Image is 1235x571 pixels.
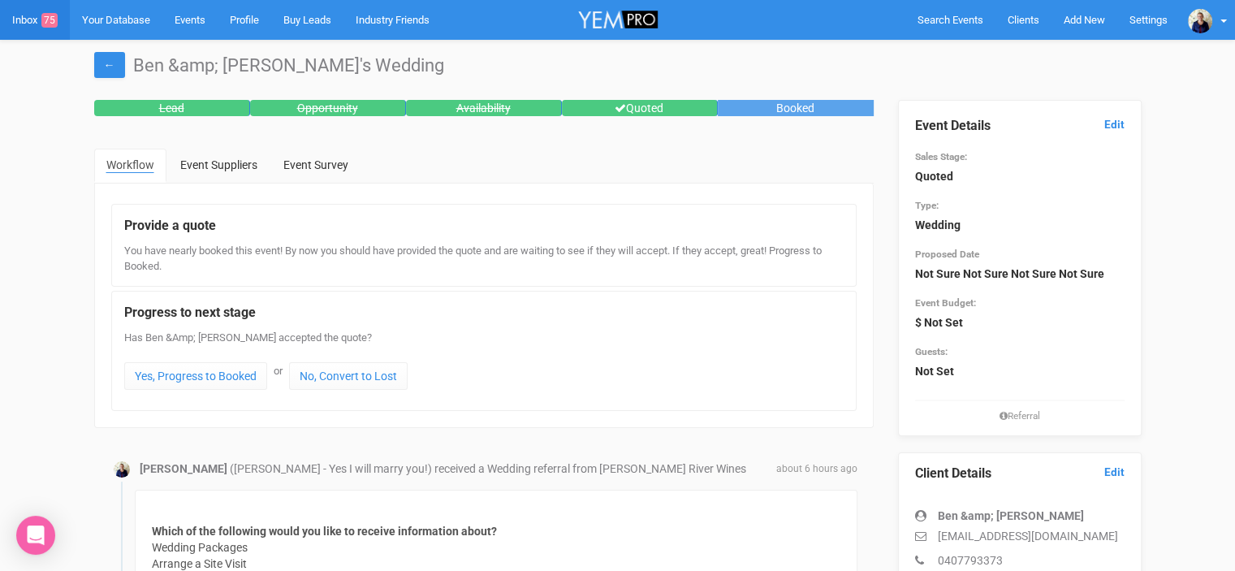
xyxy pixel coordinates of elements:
[915,297,976,309] small: Event Budget:
[124,331,844,398] div: Has Ben &Amp; [PERSON_NAME] accepted the quote?
[271,149,361,181] a: Event Survey
[915,365,954,378] strong: Not Set
[1104,465,1125,480] a: Edit
[915,200,939,211] small: Type:
[915,117,1125,136] legend: Event Details
[94,149,166,183] a: Workflow
[915,170,953,183] strong: Quoted
[915,267,1104,280] strong: Not Sure Not Sure Not Sure Not Sure
[270,360,287,383] div: or
[94,52,125,78] a: ←
[250,100,406,116] div: Opportunity
[718,100,874,116] div: Booked
[915,409,1125,423] small: Referral
[938,509,1084,522] strong: Ben &amp; [PERSON_NAME]
[915,218,961,231] strong: Wedding
[915,316,963,329] strong: $ Not Set
[140,462,227,475] strong: [PERSON_NAME]
[1064,14,1105,26] span: Add New
[152,525,497,538] strong: Which of the following would you like to receive information about?
[41,13,58,28] span: 75
[915,151,967,162] small: Sales Stage:
[168,149,270,181] a: Event Suppliers
[124,217,844,236] legend: Provide a quote
[915,346,948,357] small: Guests:
[289,362,408,390] a: No, Convert to Lost
[114,461,130,478] img: open-uri20200401-4-bba0o7
[562,100,718,116] div: Quoted
[152,523,497,556] span: Wedding Packages
[124,244,844,274] div: You have nearly booked this event! By now you should have provided the quote and are waiting to s...
[1188,9,1212,33] img: open-uri20200401-4-bba0o7
[124,304,844,322] legend: Progress to next stage
[776,462,857,476] span: about 6 hours ago
[915,465,1125,483] legend: Client Details
[915,528,1125,544] p: [EMAIL_ADDRESS][DOMAIN_NAME]
[124,362,267,390] a: Yes, Progress to Booked
[1008,14,1039,26] span: Clients
[918,14,983,26] span: Search Events
[94,100,250,116] div: Lead
[915,552,1125,569] p: 0407793373
[16,516,55,555] div: Open Intercom Messenger
[230,462,746,475] span: ([PERSON_NAME] - Yes I will marry you!) received a Wedding referral from [PERSON_NAME] River Wines
[94,56,1142,76] h1: Ben &amp; [PERSON_NAME]'s Wedding
[1104,117,1125,132] a: Edit
[915,249,979,260] small: Proposed Date
[406,100,562,116] div: Availability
